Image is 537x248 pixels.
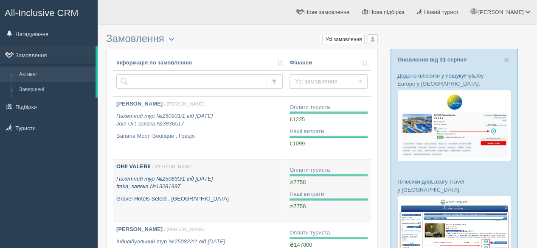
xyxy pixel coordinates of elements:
div: Оплати туриста [290,103,368,111]
span: zł7758 [290,179,306,185]
span: ₴147800 [290,242,312,248]
a: Інформація по замовленню [116,59,283,67]
i: Індивідуальний тур №250822/1 від [DATE] [116,238,225,245]
button: Close [504,56,509,64]
span: €1099 [290,140,305,147]
h3: Замовлення [106,33,378,45]
span: Нове замовлення [304,9,349,15]
a: All-Inclusive CRM [0,0,97,24]
p: Додано плюсики у пошуку : [397,72,511,88]
div: Оплати туриста [290,229,368,237]
span: zł7758 [290,203,306,209]
span: / [PERSON_NAME] [152,164,192,169]
div: Оплати туриста [290,166,368,174]
a: Завершені [15,82,96,98]
span: / [PERSON_NAME] [164,227,205,232]
p: Gravel Hotels Select , [GEOGRAPHIC_DATA] [116,195,283,203]
a: OHII VALERII / [PERSON_NAME] Пакетний тур №250830/1 від [DATE]Itaka, заявка №13281997 Gravel Hote... [113,159,286,222]
a: [PERSON_NAME] / [PERSON_NAME] Пакетний тур №250901/1 від [DATE]Join UP, заявка №3836517 Banana Mo... [113,97,286,159]
span: Усі замовлення [295,77,357,86]
span: €1225 [290,116,305,123]
div: Наші витрати [290,190,368,198]
p: Плюсики для : [397,178,511,194]
span: [PERSON_NAME] [478,9,523,15]
div: Наші витрати [290,128,368,136]
span: All-Inclusive CRM [5,8,79,18]
p: Banana Moon Boutique , Греція [116,132,283,140]
span: × [504,55,509,65]
i: Пакетний тур №250830/1 від [DATE] Itaka, заявка №13281997 [116,176,213,190]
a: Luxury Travel у [GEOGRAPHIC_DATA] [397,178,464,193]
img: fly-joy-de-proposal-crm-for-travel-agency.png [397,90,511,161]
a: Активні [15,67,96,82]
label: Усі замовлення [320,35,365,44]
span: Новий турист [424,9,458,15]
b: OHII VALERII [116,163,151,170]
span: Нова підбірка [369,9,405,15]
span: / [PERSON_NAME] [164,101,205,106]
a: Оновлення від 31 серпня [397,56,467,63]
button: Усі замовлення [290,74,368,89]
b: [PERSON_NAME] [116,226,163,232]
input: Пошук за номером замовлення, ПІБ або паспортом туриста [116,74,266,89]
a: Фінанси [290,59,368,67]
i: Пакетний тур №250901/1 від [DATE] Join UP, заявка №3836517 [116,113,213,127]
b: [PERSON_NAME] [116,100,163,107]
